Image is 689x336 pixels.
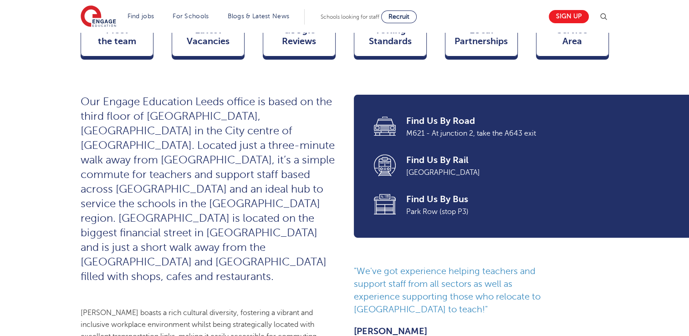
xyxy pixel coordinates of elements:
[406,193,596,206] span: Find Us By Bus
[381,10,417,23] a: Recruit
[359,25,422,47] span: Vetting Standards
[406,127,596,139] span: M621 - At junction 2, take the A643 exit
[406,154,596,167] span: Find Us By Rail
[81,96,335,283] span: Our Engage Education Leeds office is based on the third floor of [GEOGRAPHIC_DATA], [GEOGRAPHIC_D...
[406,115,596,127] span: Find Us By Road
[541,25,604,47] span: Service Area
[354,265,554,316] p: We've got experience helping teachers and support staff from all sectors as well as experience su...
[268,25,331,47] span: Google Reviews
[450,25,513,47] span: Local Partnerships
[81,5,116,28] img: Engage Education
[86,25,148,47] span: Meet the team
[388,13,409,20] span: Recruit
[228,13,290,20] a: Blogs & Latest News
[549,10,589,23] a: Sign up
[321,14,379,20] span: Schools looking for staff
[173,13,209,20] a: For Schools
[128,13,154,20] a: Find jobs
[406,206,596,218] span: Park Row (stop P3)
[406,167,596,178] span: [GEOGRAPHIC_DATA]
[177,25,240,47] span: Latest Vacancies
